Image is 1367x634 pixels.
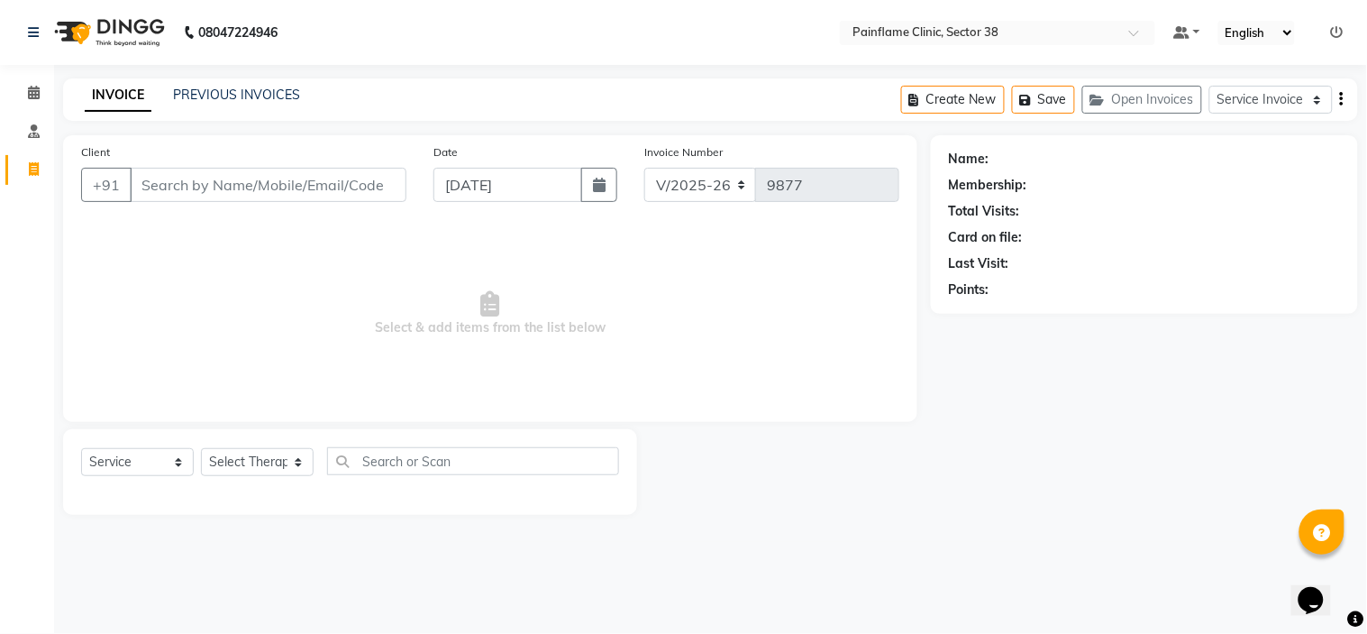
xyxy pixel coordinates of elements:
button: +91 [81,168,132,202]
div: Points: [949,280,989,299]
img: logo [46,7,169,58]
span: Select & add items from the list below [81,224,899,404]
div: Card on file: [949,228,1023,247]
a: INVOICE [85,79,151,112]
div: Total Visits: [949,202,1020,221]
iframe: chat widget [1291,562,1349,616]
button: Open Invoices [1082,86,1202,114]
a: PREVIOUS INVOICES [173,87,300,103]
b: 08047224946 [198,7,278,58]
div: Last Visit: [949,254,1009,273]
label: Invoice Number [644,144,723,161]
div: Membership: [949,176,1027,195]
input: Search by Name/Mobile/Email/Code [130,168,406,202]
label: Date [433,144,458,161]
button: Save [1012,86,1075,114]
div: Name: [949,150,989,169]
button: Create New [901,86,1005,114]
label: Client [81,144,110,161]
input: Search or Scan [327,447,619,475]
